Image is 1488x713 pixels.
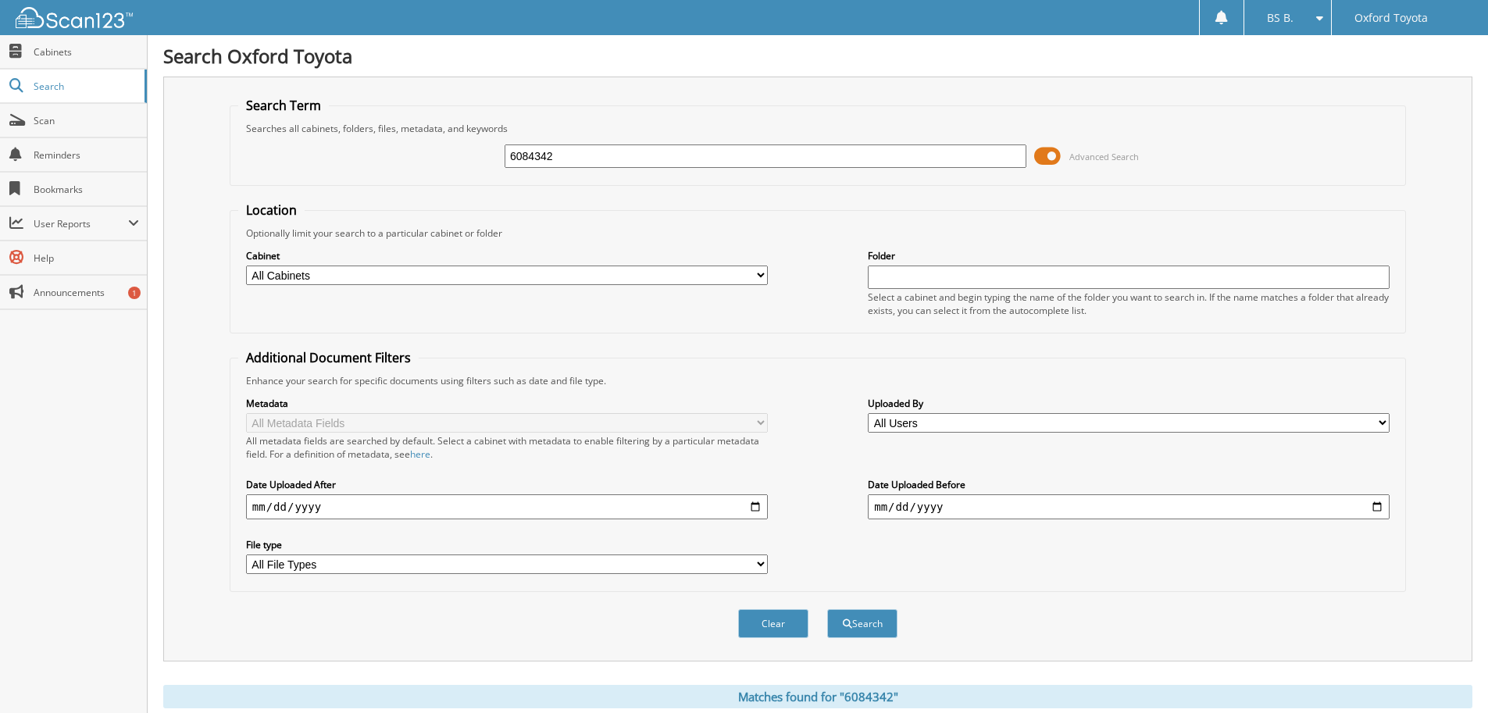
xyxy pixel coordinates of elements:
[868,397,1390,410] label: Uploaded By
[163,43,1472,69] h1: Search Oxford Toyota
[246,478,768,491] label: Date Uploaded After
[128,287,141,299] div: 1
[163,685,1472,708] div: Matches found for "6084342"
[246,538,768,551] label: File type
[868,478,1390,491] label: Date Uploaded Before
[34,217,128,230] span: User Reports
[34,148,139,162] span: Reminders
[16,7,133,28] img: scan123-logo-white.svg
[868,249,1390,262] label: Folder
[246,397,768,410] label: Metadata
[246,494,768,519] input: start
[34,251,139,265] span: Help
[34,183,139,196] span: Bookmarks
[1354,13,1428,23] span: Oxford Toyota
[238,226,1397,240] div: Optionally limit your search to a particular cabinet or folder
[238,349,419,366] legend: Additional Document Filters
[34,80,137,93] span: Search
[238,374,1397,387] div: Enhance your search for specific documents using filters such as date and file type.
[868,291,1390,317] div: Select a cabinet and begin typing the name of the folder you want to search in. If the name match...
[34,45,139,59] span: Cabinets
[410,447,430,461] a: here
[246,249,768,262] label: Cabinet
[238,201,305,219] legend: Location
[238,122,1397,135] div: Searches all cabinets, folders, files, metadata, and keywords
[738,609,808,638] button: Clear
[246,434,768,461] div: All metadata fields are searched by default. Select a cabinet with metadata to enable filtering b...
[34,286,139,299] span: Announcements
[827,609,897,638] button: Search
[1069,151,1139,162] span: Advanced Search
[1267,13,1294,23] span: BS B.
[238,97,329,114] legend: Search Term
[34,114,139,127] span: Scan
[868,494,1390,519] input: end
